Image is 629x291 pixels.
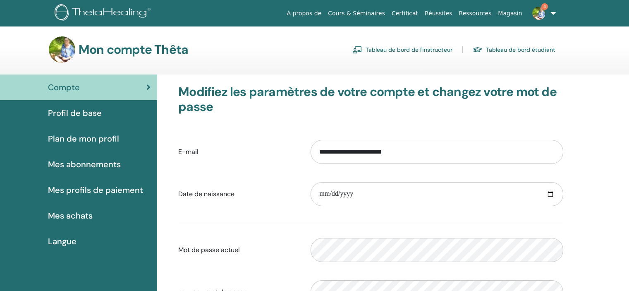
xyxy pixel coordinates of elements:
a: À propos de [284,6,325,21]
span: Profil de base [48,107,102,119]
label: E-mail [172,144,304,160]
h3: Modifiez les paramètres de votre compte et changez votre mot de passe [178,84,563,114]
img: graduation-cap.svg [473,46,483,53]
label: Date de naissance [172,186,304,202]
a: Tableau de bord de l'instructeur [352,43,452,56]
a: Ressources [456,6,495,21]
a: Magasin [495,6,525,21]
a: Certificat [388,6,421,21]
a: Cours & Séminaires [325,6,388,21]
a: Tableau de bord étudiant [473,43,555,56]
img: chalkboard-teacher.svg [352,46,362,53]
span: Mes profils de paiement [48,184,143,196]
span: Compte [48,81,80,94]
img: default.jpg [49,36,75,63]
img: default.jpg [532,7,545,20]
span: Langue [48,235,77,248]
img: logo.png [55,4,153,23]
span: Plan de mon profil [48,132,119,145]
h3: Mon compte Thêta [79,42,188,57]
span: 4 [541,3,548,10]
span: Mes abonnements [48,158,121,171]
a: Réussites [421,6,455,21]
span: Mes achats [48,209,93,222]
label: Mot de passe actuel [172,242,304,258]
